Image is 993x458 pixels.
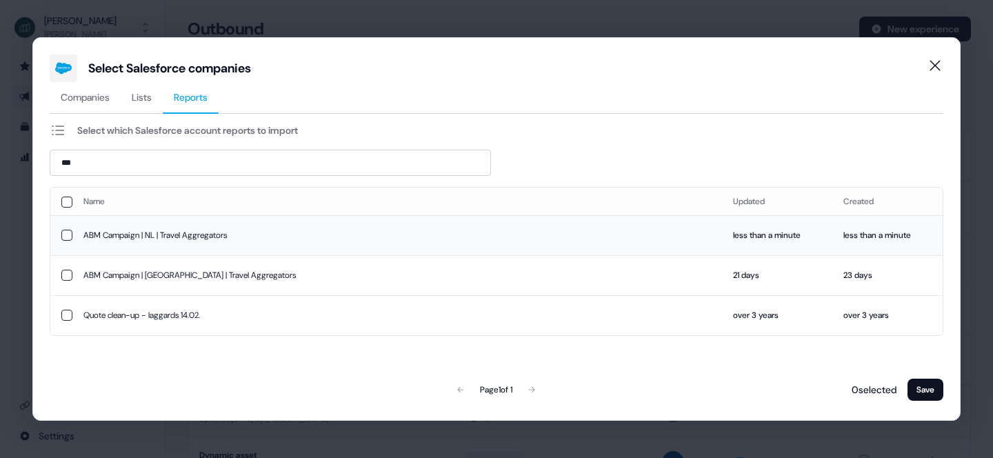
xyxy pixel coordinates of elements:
td: ABM Campaign | [GEOGRAPHIC_DATA] | Travel Aggregators [72,255,722,295]
p: 0 selected [846,383,896,397]
th: Updated [722,188,832,215]
th: Name [72,188,722,215]
div: less than a minute [733,228,821,242]
td: ABM Campaign | NL | Travel Aggregators [72,215,722,255]
button: Save [907,379,943,401]
td: Quote clean-up - laggards 14.02. [72,295,722,335]
div: over 3 years [733,308,821,322]
div: Select which Salesforce account reports to import [77,123,298,137]
span: Companies [61,90,110,104]
th: Created [832,188,943,215]
div: 23 days [843,268,932,282]
div: over 3 years [843,308,932,322]
div: Select Salesforce companies [88,60,251,77]
span: Reports [174,90,208,104]
div: Page 1 of 1 [480,383,512,397]
button: Close [921,52,949,79]
div: less than a minute [843,228,932,242]
span: Lists [132,90,152,104]
div: 21 days [733,268,821,282]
